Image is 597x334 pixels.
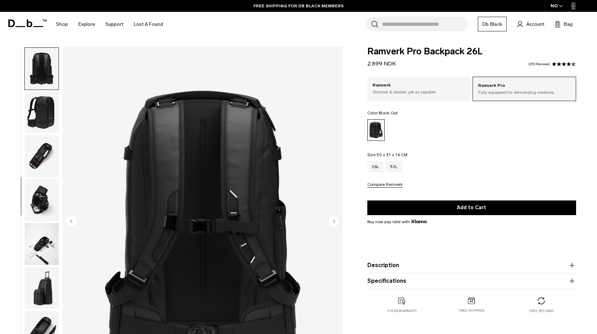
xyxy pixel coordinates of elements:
[377,152,408,157] span: 50 x 31 x 16 CM
[25,135,59,177] img: Ramverk_pro_bacpack_26L_black_out_2024_3.png
[412,220,427,223] img: {"height" => 20, "alt" => "Klarna"}
[517,20,544,28] a: Account
[529,309,554,313] p: Free returns
[564,21,573,28] span: Bag
[367,219,427,225] span: Buy now pay later with
[25,223,59,265] img: GIF_Camera_Insert_UHD-ezgif.com-crop.gif
[25,179,59,221] img: Ramverk_pro_bacpack_26L_black_out_2024_4.png
[367,161,384,172] a: 26L
[385,161,402,172] a: 32L
[25,48,59,90] img: Ramverk_pro_bacpack_26L_black_out_2024_9.png
[253,3,344,9] a: FREE SHIPPING FOR DB BLACK MEMBERS
[528,62,550,66] a: 235 reviews
[373,82,466,89] p: Ramverk
[24,135,59,177] button: Ramverk_pro_bacpack_26L_black_out_2024_3.png
[66,216,77,228] button: Previous slide
[387,309,417,313] p: 2 year warranty
[367,153,408,157] legend: Size:
[56,12,68,37] a: Shop
[367,277,576,285] button: Specifications
[367,111,398,115] legend: Color:
[329,216,339,228] button: Next slide
[78,12,95,37] a: Explore
[367,47,576,56] span: Ramverk Pro Backpack 26L
[478,17,507,31] a: Db Black
[51,12,168,37] nav: Main Navigation
[367,182,403,188] button: Compare Ramverk
[25,92,59,134] img: Ramverk_pro_bacpack_26L_black_out_2024_8.png
[373,89,466,95] p: Slimmer & sleaker, yet as capable.
[134,12,163,37] a: Lost & Found
[367,60,396,67] span: 2.899 NOK
[478,82,571,89] p: Ramverk Pro
[367,261,576,270] button: Description
[367,77,471,100] a: Ramverk Slimmer & sleaker, yet as capable.
[459,308,484,313] p: Free shipping
[379,111,398,115] span: Black Out
[106,12,123,37] a: Support
[24,91,59,134] button: Ramverk_pro_bacpack_26L_black_out_2024_8.png
[24,47,59,90] button: Ramverk_pro_bacpack_26L_black_out_2024_9.png
[24,179,59,221] button: Ramverk_pro_bacpack_26L_black_out_2024_4.png
[24,267,59,309] button: Ramverk_pro_bacpack_26L_black_out_2024_5.png
[555,20,573,28] button: Bag
[367,119,385,141] a: Black Out
[24,223,59,265] button: GIF_Camera_Insert_UHD-ezgif.com-crop.gif
[25,267,59,309] img: Ramverk_pro_bacpack_26L_black_out_2024_5.png
[478,89,571,96] p: Fully equipped for demanding creatives.
[367,200,576,215] button: Add to Cart
[526,21,544,28] span: Account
